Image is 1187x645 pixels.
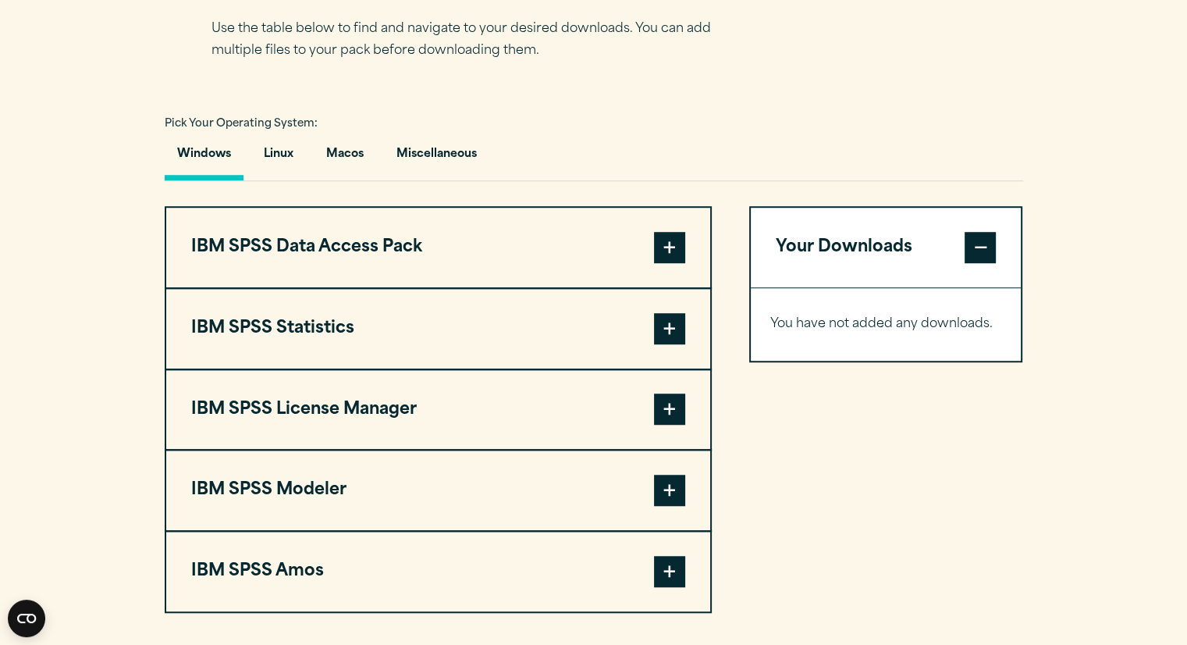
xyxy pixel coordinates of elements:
[166,532,710,611] button: IBM SPSS Amos
[166,208,710,287] button: IBM SPSS Data Access Pack
[165,136,243,180] button: Windows
[770,313,1002,336] p: You have not added any downloads.
[251,136,306,180] button: Linux
[8,600,45,637] button: Open CMP widget
[166,289,710,369] button: IBM SPSS Statistics
[166,451,710,530] button: IBM SPSS Modeler
[751,208,1022,287] button: Your Downloads
[314,136,376,180] button: Macos
[751,287,1022,361] div: Your Downloads
[166,370,710,450] button: IBM SPSS License Manager
[165,119,318,129] span: Pick Your Operating System:
[211,18,734,63] p: Use the table below to find and navigate to your desired downloads. You can add multiple files to...
[384,136,489,180] button: Miscellaneous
